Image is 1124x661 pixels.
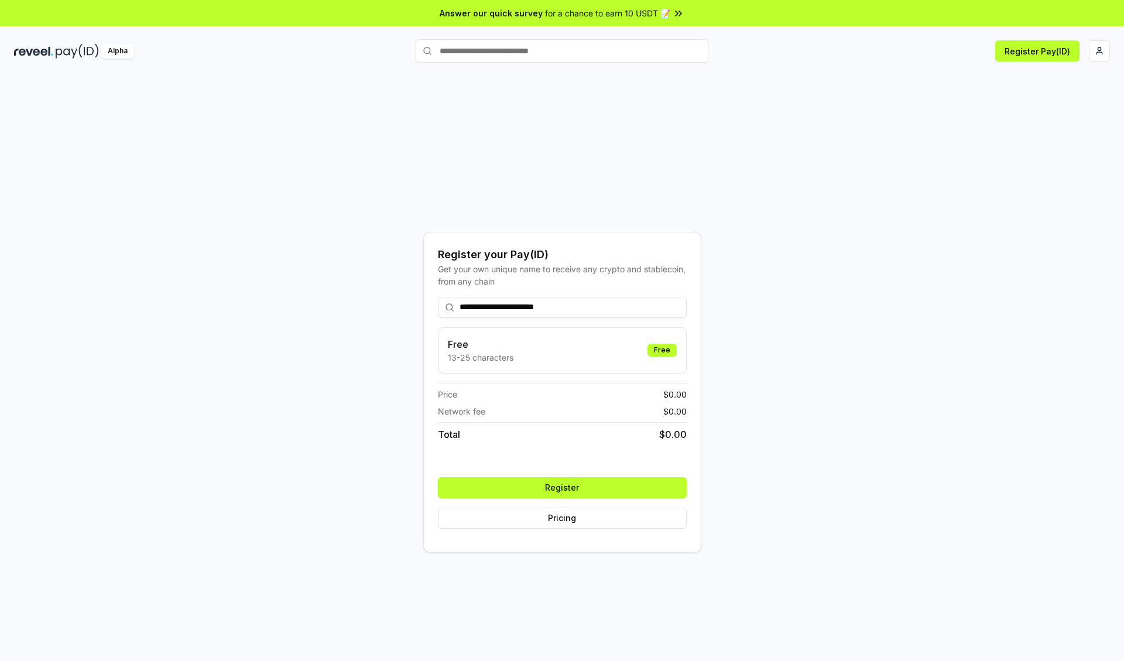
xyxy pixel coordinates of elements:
[663,388,687,400] span: $ 0.00
[647,344,677,357] div: Free
[438,477,687,498] button: Register
[438,427,460,441] span: Total
[448,351,513,364] p: 13-25 characters
[545,7,670,19] span: for a chance to earn 10 USDT 📝
[438,263,687,287] div: Get your own unique name to receive any crypto and stablecoin, from any chain
[440,7,543,19] span: Answer our quick survey
[663,405,687,417] span: $ 0.00
[659,427,687,441] span: $ 0.00
[438,405,485,417] span: Network fee
[56,44,99,59] img: pay_id
[438,508,687,529] button: Pricing
[14,44,53,59] img: reveel_dark
[101,44,134,59] div: Alpha
[438,246,687,263] div: Register your Pay(ID)
[438,388,457,400] span: Price
[448,337,513,351] h3: Free
[995,40,1080,61] button: Register Pay(ID)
